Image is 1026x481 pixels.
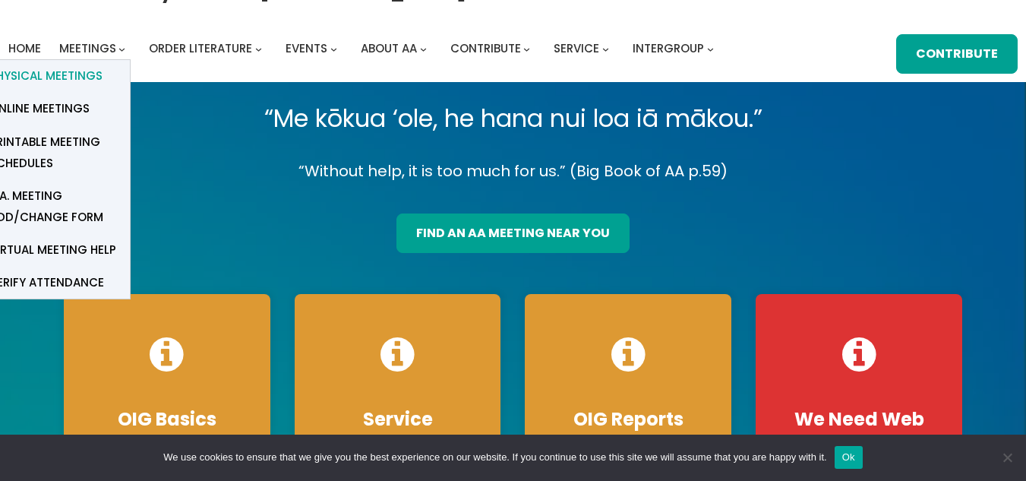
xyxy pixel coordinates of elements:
a: Contribute [896,34,1018,74]
span: Intergroup [633,40,704,56]
span: Service [554,40,599,56]
a: Contribute [450,38,521,59]
button: Service submenu [602,45,609,52]
span: About AA [361,40,417,56]
button: Order Literature submenu [255,45,262,52]
h4: We Need Web Techs! [771,408,947,454]
button: Contribute submenu [523,45,530,52]
h4: Service [310,408,486,431]
span: Events [286,40,327,56]
h4: OIG Reports [540,408,716,431]
a: Home [8,38,41,59]
span: Order Literature [149,40,252,56]
h4: OIG Basics [79,408,255,431]
a: Events [286,38,327,59]
button: Meetings submenu [118,45,125,52]
p: “Me kōkua ‘ole, he hana nui loa iā mākou.” [52,97,975,140]
span: Home [8,40,41,56]
a: Intergroup [633,38,704,59]
nav: Intergroup [8,38,719,59]
span: Meetings [59,40,116,56]
button: Intergroup submenu [707,45,714,52]
a: Service [554,38,599,59]
a: About AA [361,38,417,59]
span: Contribute [450,40,521,56]
span: No [999,450,1015,465]
button: About AA submenu [420,45,427,52]
span: We use cookies to ensure that we give you the best experience on our website. If you continue to ... [163,450,826,465]
button: Ok [835,446,863,469]
p: “Without help, it is too much for us.” (Big Book of AA p.59) [52,158,975,185]
a: Meetings [59,38,116,59]
button: Events submenu [330,45,337,52]
a: find an aa meeting near you [396,214,630,253]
